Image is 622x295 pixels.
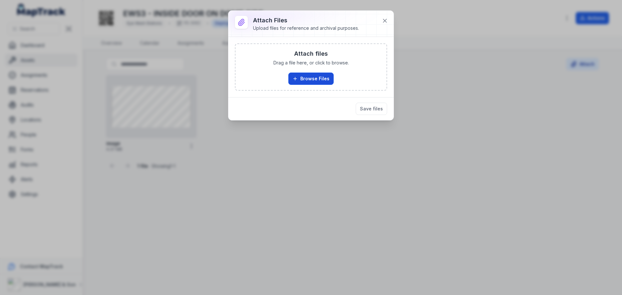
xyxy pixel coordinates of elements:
[273,60,349,66] span: Drag a file here, or click to browse.
[356,103,387,115] button: Save files
[288,73,334,85] button: Browse Files
[253,25,359,31] div: Upload files for reference and archival purposes.
[294,49,328,58] h3: Attach files
[253,16,359,25] h3: Attach Files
